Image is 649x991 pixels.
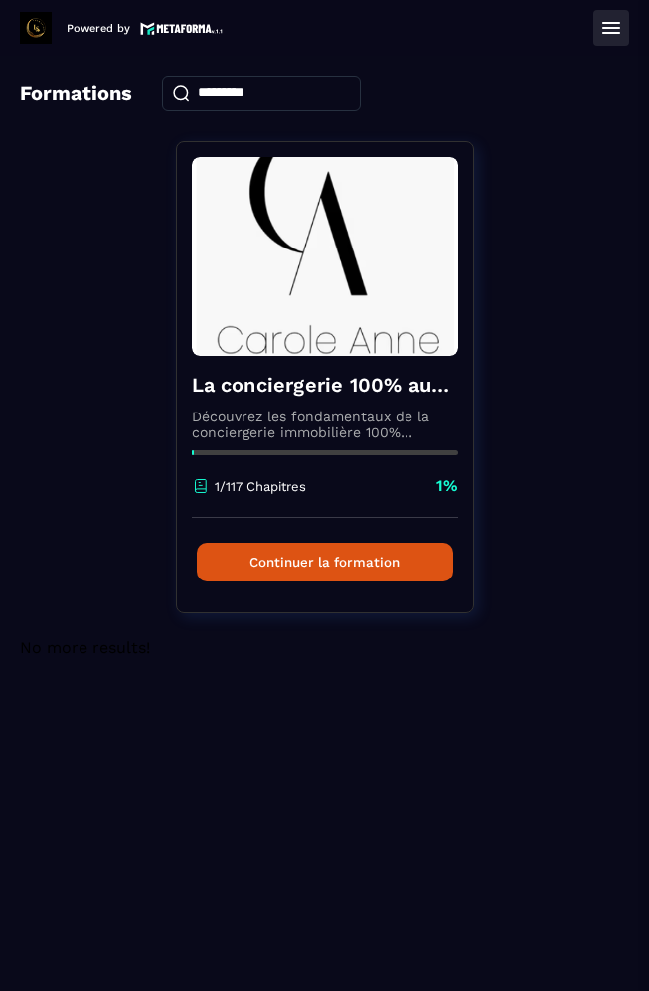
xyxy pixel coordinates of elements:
img: logo-branding [20,12,52,44]
img: formation-background [192,157,458,356]
p: 1/117 Chapitres [215,479,306,494]
h4: La conciergerie 100% automatisée [192,371,458,399]
img: logo [140,20,224,37]
p: 1% [436,475,458,497]
h4: Formations [20,82,132,105]
span: No more results! [20,638,150,657]
p: Powered by [67,22,130,35]
button: Continuer la formation [197,543,453,581]
p: Découvrez les fondamentaux de la conciergerie immobilière 100% automatisée. Cette formation est c... [192,409,458,440]
a: formation-backgroundLa conciergerie 100% automatiséeDécouvrez les fondamentaux de la conciergerie... [176,141,474,638]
